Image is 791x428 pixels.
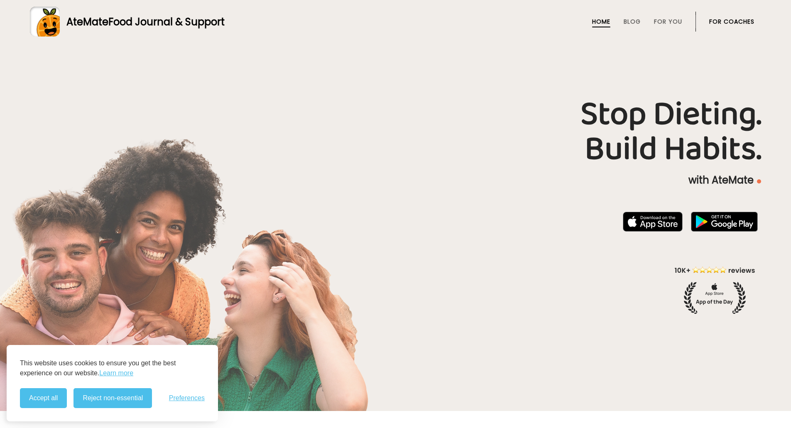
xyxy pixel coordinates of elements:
p: with AteMate [30,174,761,187]
span: Food Journal & Support [108,15,225,29]
a: Home [592,18,610,25]
button: Accept all cookies [20,388,67,408]
a: For Coaches [709,18,754,25]
a: For You [654,18,682,25]
a: AteMateFood Journal & Support [30,7,761,37]
button: Reject non-essential [73,388,152,408]
a: Blog [624,18,641,25]
p: This website uses cookies to ensure you get the best experience on our website. [20,358,205,378]
img: home-hero-appoftheday.png [669,265,761,314]
a: Learn more [99,368,133,378]
button: Toggle preferences [169,394,205,402]
h1: Stop Dieting. Build Habits. [30,97,761,167]
img: badge-download-apple.svg [623,212,683,232]
span: Preferences [169,394,205,402]
img: badge-download-google.png [691,212,758,232]
div: AteMate [60,15,225,29]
